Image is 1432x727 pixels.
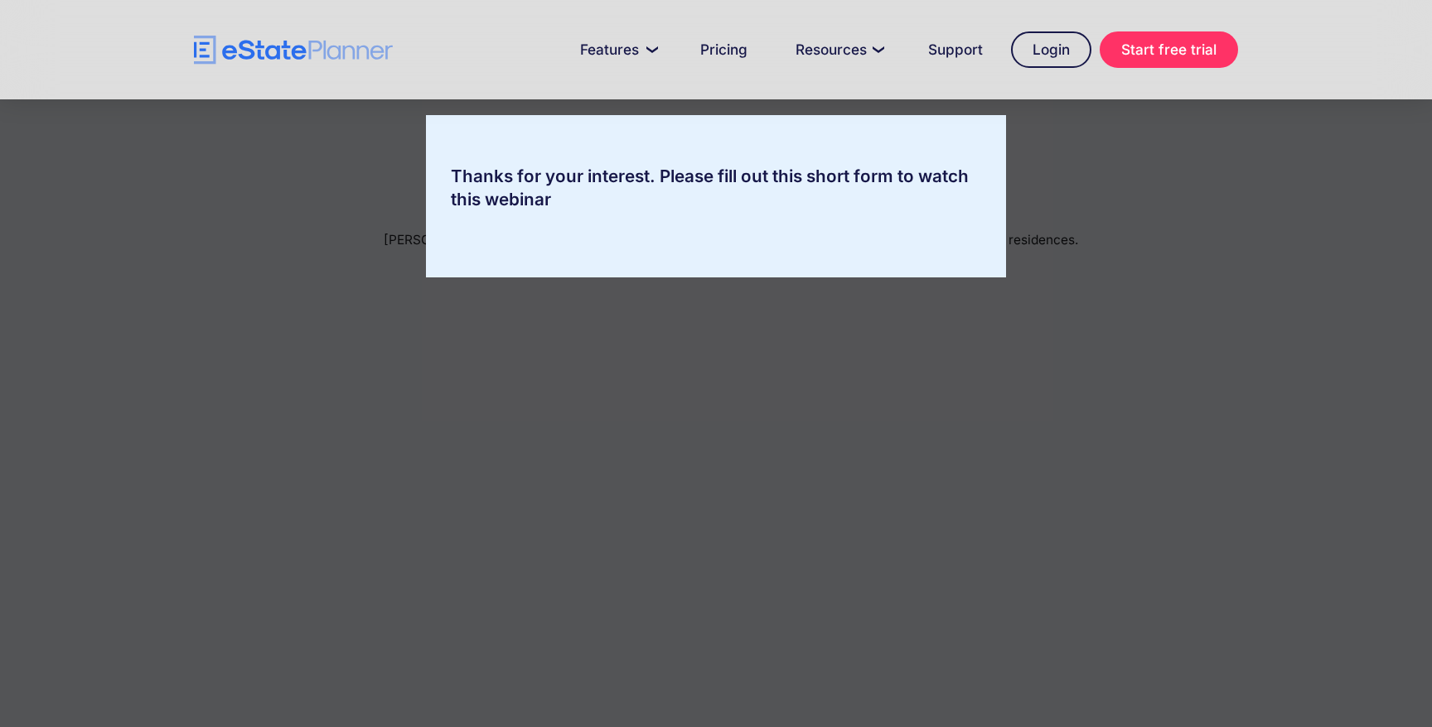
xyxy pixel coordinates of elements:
[680,33,767,66] a: Pricing
[1011,31,1091,68] a: Login
[1100,31,1238,68] a: Start free trial
[194,36,393,65] a: home
[908,33,1003,66] a: Support
[560,33,672,66] a: Features
[426,165,1006,211] div: Thanks for your interest. Please fill out this short form to watch this webinar
[776,33,900,66] a: Resources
